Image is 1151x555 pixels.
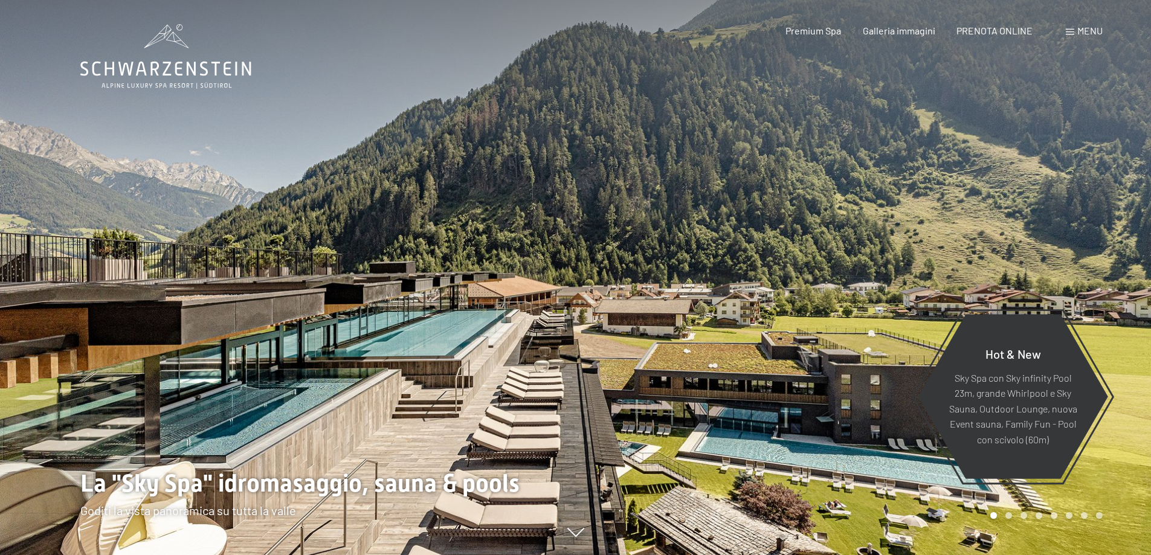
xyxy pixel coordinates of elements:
p: Sky Spa con Sky infinity Pool 23m, grande Whirlpool e Sky Sauna, Outdoor Lounge, nuova Event saun... [947,370,1078,447]
div: Carousel Pagination [986,512,1103,519]
div: Carousel Page 2 [1005,512,1012,519]
div: Carousel Page 7 [1081,512,1088,519]
div: Carousel Page 6 [1066,512,1072,519]
a: PRENOTA ONLINE [956,25,1033,36]
span: Hot & New [985,346,1041,361]
div: Carousel Page 1 (Current Slide) [990,512,997,519]
a: Hot & New Sky Spa con Sky infinity Pool 23m, grande Whirlpool e Sky Sauna, Outdoor Lounge, nuova ... [917,313,1109,480]
div: Carousel Page 3 [1020,512,1027,519]
a: Galleria immagini [863,25,935,36]
div: Carousel Page 8 [1096,512,1103,519]
div: Carousel Page 4 [1036,512,1042,519]
a: Premium Spa [785,25,841,36]
div: Carousel Page 5 [1051,512,1057,519]
span: Menu [1077,25,1103,36]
